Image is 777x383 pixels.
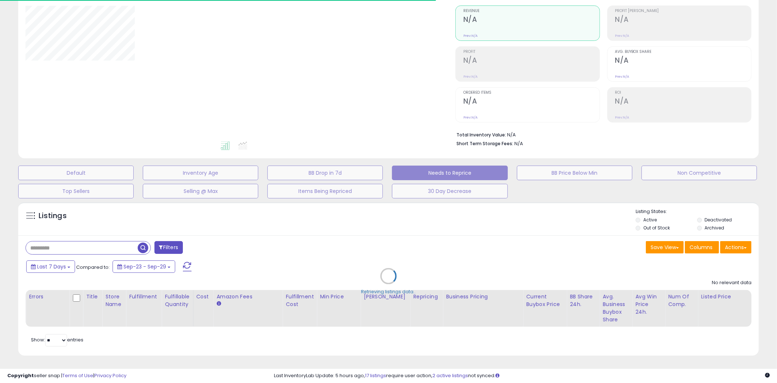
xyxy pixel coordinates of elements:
[463,15,599,25] h2: N/A
[496,373,500,378] i: Click here to read more about un-synced listings.
[18,184,134,198] button: Top Sellers
[267,166,383,180] button: BB Drop in 7d
[392,184,507,198] button: 30 Day Decrease
[7,372,34,379] strong: Copyright
[463,50,599,54] span: Profit
[514,140,523,147] span: N/A
[615,56,751,66] h2: N/A
[615,15,751,25] h2: N/A
[463,56,599,66] h2: N/A
[94,372,126,379] a: Privacy Policy
[615,9,751,13] span: Profit [PERSON_NAME]
[433,372,468,379] a: 2 active listings
[463,9,599,13] span: Revenue
[7,372,126,379] div: seller snap | |
[267,184,383,198] button: Items Being Repriced
[361,289,416,295] div: Retrieving listings data..
[615,91,751,95] span: ROI
[517,166,632,180] button: BB Price Below Min
[365,372,386,379] a: 17 listings
[615,34,629,38] small: Prev: N/A
[62,372,93,379] a: Terms of Use
[463,34,478,38] small: Prev: N/A
[456,132,506,138] b: Total Inventory Value:
[463,74,478,79] small: Prev: N/A
[615,50,751,54] span: Avg. Buybox Share
[615,115,629,120] small: Prev: N/A
[615,74,629,79] small: Prev: N/A
[143,166,258,180] button: Inventory Age
[274,372,770,379] div: Last InventoryLab Update: 5 hours ago, require user action, not synced.
[143,184,258,198] button: Selling @ Max
[456,140,513,147] b: Short Term Storage Fees:
[463,115,478,120] small: Prev: N/A
[463,97,599,107] h2: N/A
[641,166,757,180] button: Non Competitive
[18,166,134,180] button: Default
[615,97,751,107] h2: N/A
[392,166,507,180] button: Needs to Reprice
[463,91,599,95] span: Ordered Items
[456,130,746,139] li: N/A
